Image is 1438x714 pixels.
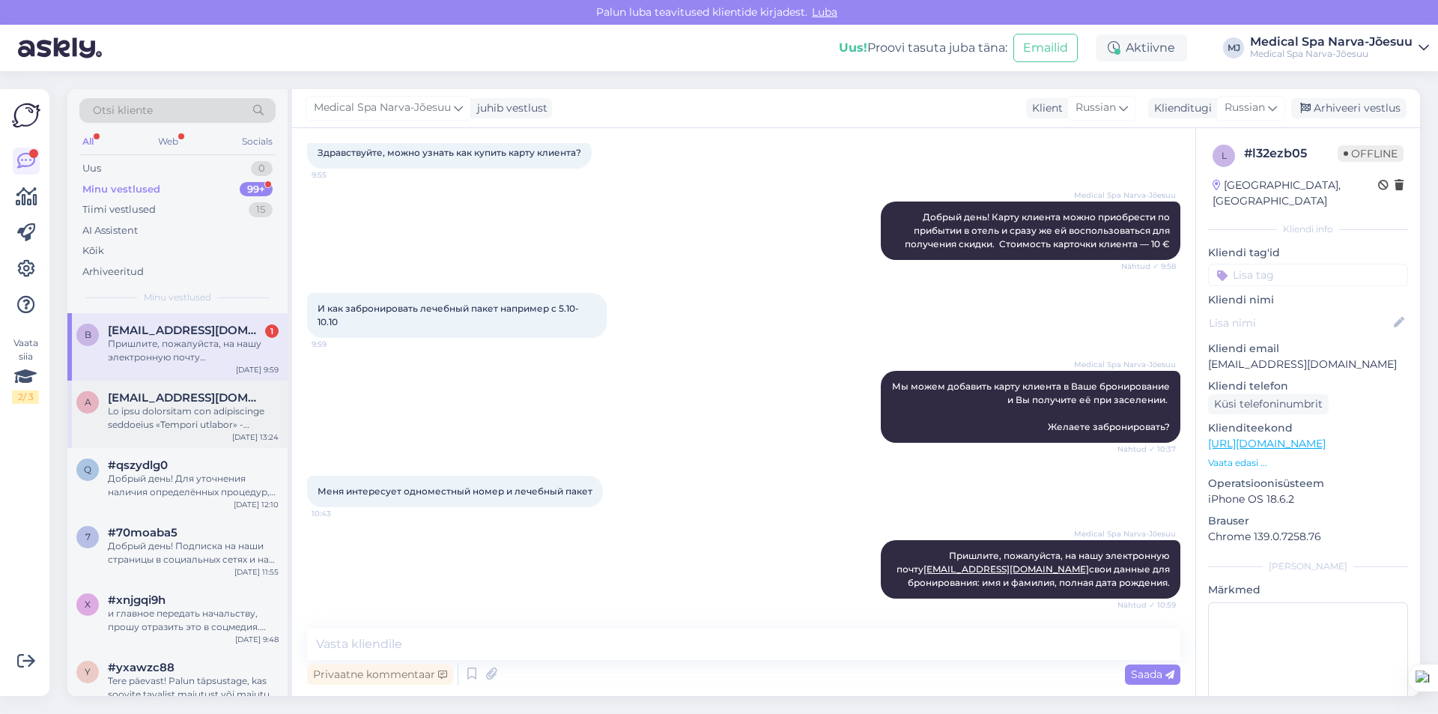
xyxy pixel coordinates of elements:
[144,291,211,304] span: Minu vestlused
[1074,359,1176,370] span: Medical Spa Narva-Jõesuu
[1208,529,1408,545] p: Chrome 139.0.7258.76
[84,464,91,475] span: q
[1148,100,1212,116] div: Klienditugi
[1244,145,1338,163] div: # l32ezb05
[1209,315,1391,331] input: Lisa nimi
[1250,36,1429,60] a: Medical Spa Narva-JõesuuMedical Spa Narva-Jõesuu
[12,336,39,404] div: Vaata siia
[108,337,279,364] div: Пришлите, пожалуйста, на нашу электронную почту [EMAIL_ADDRESS][DOMAIN_NAME] свои данные для брон...
[1208,378,1408,394] p: Kliendi telefon
[234,566,279,578] div: [DATE] 11:55
[82,243,104,258] div: Kõik
[1208,560,1408,573] div: [PERSON_NAME]
[1208,513,1408,529] p: Brauser
[82,223,138,238] div: AI Assistent
[1013,34,1078,62] button: Emailid
[1096,34,1187,61] div: Aktiivne
[1208,223,1408,236] div: Kliendi info
[1338,145,1404,162] span: Offline
[314,100,451,116] span: Medical Spa Narva-Jõesuu
[85,666,91,677] span: y
[85,329,91,340] span: b
[155,132,181,151] div: Web
[1131,668,1174,681] span: Saada
[82,264,144,279] div: Arhiveeritud
[1117,599,1176,611] span: Nähtud ✓ 10:59
[1208,357,1408,372] p: [EMAIL_ADDRESS][DOMAIN_NAME]
[108,526,178,539] span: #70moaba5
[897,550,1172,588] span: Пришлите, пожалуйста, на нашу электронную почту свои данные для бронирования: имя и фамилия, полн...
[1208,292,1408,308] p: Kliendi nimi
[85,531,91,542] span: 7
[1208,437,1326,450] a: [URL][DOMAIN_NAME]
[1208,582,1408,598] p: Märkmed
[905,211,1172,249] span: Добрый день! Карту клиента можно приобрести по прибытии в отель и сразу же ей воспользоваться для...
[318,303,579,327] span: И как забронировать лечебный пакет например с 5.10-10.10
[1120,261,1176,272] span: Nähtud ✓ 9:58
[12,101,40,130] img: Askly Logo
[807,5,842,19] span: Luba
[1250,36,1413,48] div: Medical Spa Narva-Jõesuu
[923,563,1089,575] a: [EMAIL_ADDRESS][DOMAIN_NAME]
[85,599,91,610] span: x
[1208,394,1329,414] div: Küsi telefoninumbrit
[839,39,1007,57] div: Proovi tasuta juba täna:
[1076,100,1116,116] span: Russian
[108,674,279,701] div: Tere päevast! Palun täpsustage, kas soovite tavalist majutust või majutust programmi raames?
[108,593,166,607] span: #xnjgqi9h
[1208,476,1408,491] p: Operatsioonisüsteem
[82,202,156,217] div: Tiimi vestlused
[471,100,547,116] div: juhib vestlust
[892,381,1172,432] span: Мы можем добавить карту клиента в Ваше бронирование и Вы получите её при заселении. Желаете забро...
[108,661,175,674] span: #yxawzc88
[312,508,368,519] span: 10:43
[235,634,279,645] div: [DATE] 9:48
[249,202,273,217] div: 15
[108,472,279,499] div: Добрый день! Для уточнения наличия определённых процедур, пожалуйста, свяжитесь с нашими косметол...
[82,182,160,197] div: Minu vestlused
[1213,178,1378,209] div: [GEOGRAPHIC_DATA], [GEOGRAPHIC_DATA]
[251,161,273,176] div: 0
[108,405,279,432] div: Lo ipsu dolorsitam con adipiscinge seddoeius «Tempori utlabor» - etdol://magnaaliqua.en/ad/min-ve...
[318,147,581,158] span: Здравствуйте, можно узнать как купить карту клиента?
[108,324,264,337] span: brigitta5@list.ru
[1117,444,1176,455] span: Nähtud ✓ 10:37
[1208,245,1408,261] p: Kliendi tag'id
[1074,190,1176,201] span: Medical Spa Narva-Jõesuu
[1074,528,1176,539] span: Medical Spa Narva-Jõesuu
[1208,491,1408,507] p: iPhone OS 18.6.2
[85,396,91,408] span: a
[232,432,279,443] div: [DATE] 13:24
[1291,98,1407,118] div: Arhiveeri vestlus
[839,40,867,55] b: Uus!
[240,182,273,197] div: 99+
[312,339,368,350] span: 9:59
[236,364,279,375] div: [DATE] 9:59
[1026,100,1063,116] div: Klient
[307,665,453,685] div: Privaatne kommentaar
[1208,456,1408,470] p: Vaata edasi ...
[12,390,39,404] div: 2 / 3
[1250,48,1413,60] div: Medical Spa Narva-Jõesuu
[265,324,279,338] div: 1
[108,539,279,566] div: Добрый день! Подписка на наши страницы в социальных сетях и на рассылку - это полностью доброволь...
[108,459,168,472] span: #qszydlg0
[318,485,592,497] span: Меня интересует одноместный номер и лечебный пакет
[234,499,279,510] div: [DATE] 12:10
[93,103,153,118] span: Otsi kliente
[1208,341,1408,357] p: Kliendi email
[1208,420,1408,436] p: Klienditeekond
[79,132,97,151] div: All
[312,169,368,181] span: 9:55
[1208,264,1408,286] input: Lisa tag
[1225,100,1265,116] span: Russian
[239,132,276,151] div: Socials
[82,161,101,176] div: Uus
[108,391,264,405] span: andres58@inbox.ru
[108,607,279,634] div: и главное передать начальству, прошу отразить это в соцмедия. [GEOGRAPHIC_DATA]
[1222,150,1227,161] span: l
[1223,37,1244,58] div: MJ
